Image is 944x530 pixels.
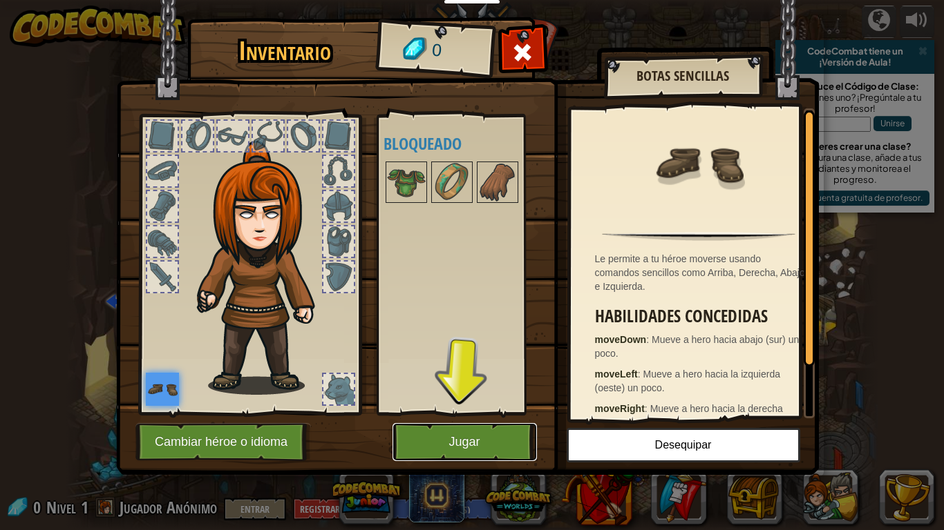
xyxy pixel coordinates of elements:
h1: Inventario [197,37,373,66]
h2: Botas Sencillas [618,68,748,84]
span: Mueve a hero hacia la izquierda (oeste) un poco. [595,369,780,393]
h3: Habilidades concedidas [595,307,809,326]
span: : [638,369,643,380]
img: portrait.png [387,163,426,202]
span: Mueve a hero hacia la derecha (este) un poco. [595,403,783,428]
img: portrait.png [654,119,744,208]
button: Desequipar [567,428,800,462]
img: hair_f2.png [191,141,339,395]
img: portrait.png [146,373,179,406]
span: 0 [431,38,442,63]
strong: moveDown [595,334,647,345]
div: Le permite a tu héroe moverse usando comandos sencillos como Arriba, Derecha, Abajo e Izquierda. [595,252,809,293]
img: hr.png [602,232,795,241]
span: : [646,334,652,345]
img: portrait.png [478,163,517,202]
button: Cambiar héroe o idioma [135,423,311,461]
button: Jugar [393,423,537,461]
span: Mueve a hero hacia abajo (sur) un poco. [595,334,800,359]
strong: moveLeft [595,369,638,380]
img: portrait.png [433,163,471,202]
span: : [645,403,650,414]
strong: moveRight [595,403,645,414]
h4: Bloqueado [384,135,558,153]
